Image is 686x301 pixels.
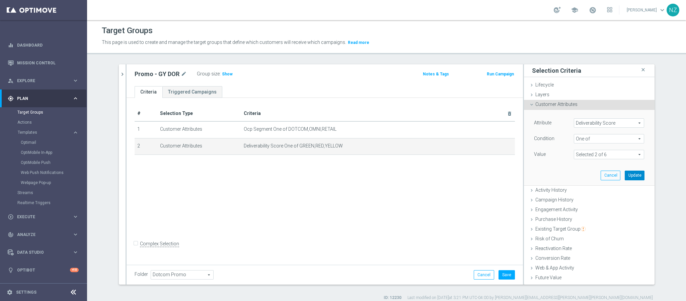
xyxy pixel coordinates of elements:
div: Actions [17,117,86,127]
a: Optibot [17,261,70,279]
label: Group size [197,71,220,77]
div: Optimail [21,137,86,147]
lable: Attribute [534,120,551,125]
i: settings [7,289,13,295]
span: Value Segments [535,285,569,290]
span: Criteria [244,111,261,116]
i: keyboard_arrow_right [72,214,79,220]
div: gps_fixed Plan keyboard_arrow_right [7,96,79,101]
span: Web & App Activity [535,265,574,270]
button: lightbulb Optibot +10 [7,267,79,273]
div: Data Studio [8,249,72,255]
span: Explore [17,79,72,83]
span: Ocp Segment One of DOTCOM,OMNI,RETAIL [244,126,336,132]
a: Webpage Pop-up [21,180,70,185]
i: keyboard_arrow_right [72,129,79,136]
a: Dashboard [17,36,79,54]
button: person_search Explore keyboard_arrow_right [7,78,79,83]
a: OptiMobile Push [21,160,70,165]
button: track_changes Analyze keyboard_arrow_right [7,232,79,237]
span: Engagement Activity [535,207,578,212]
td: Customer Attributes [157,138,241,155]
i: person_search [8,78,14,84]
div: Webpage Pop-up [21,178,86,188]
span: Templates [18,130,66,134]
i: equalizer [8,42,14,48]
div: Mission Control [8,54,79,72]
i: play_circle_outline [8,214,14,220]
div: Dashboard [8,36,79,54]
button: Notes & Tags [422,70,450,78]
i: close [640,65,646,74]
h1: Target Groups [102,26,153,36]
a: Target Groups [17,110,70,115]
button: Read more [347,39,370,46]
span: This page is used to create and manage the target groups that define which customers will receive... [102,40,346,45]
th: # [135,106,157,121]
div: Analyze [8,232,72,238]
div: Target Groups [17,107,86,117]
a: Realtime Triggers [17,200,70,205]
button: Data Studio keyboard_arrow_right [7,250,79,255]
a: OptiMobile In-App [21,150,70,155]
div: OptiMobile Push [21,158,86,168]
button: Mission Control [7,60,79,66]
span: Layers [535,92,549,97]
span: Execute [17,215,72,219]
i: mode_edit [181,70,187,78]
span: Campaign History [535,197,574,202]
label: Last modified on [DATE] at 3:21 PM UTC-04:00 by [PERSON_NAME][EMAIL_ADDRESS][PERSON_NAME][PERSON_... [407,295,653,301]
span: Analyze [17,233,72,237]
div: Plan [8,96,72,102]
span: Show [222,72,233,76]
i: track_changes [8,232,14,238]
div: NZ [667,4,679,16]
h3: Selection Criteria [532,67,581,74]
div: Realtime Triggers [17,198,86,208]
div: Templates [18,130,72,134]
button: play_circle_outline Execute keyboard_arrow_right [7,214,79,220]
div: Execute [8,214,72,220]
a: Actions [17,120,70,125]
a: Settings [16,290,36,294]
h2: Promo - GY DOR [135,70,179,78]
span: Activity History [535,187,567,193]
span: school [571,6,578,14]
span: GREEN YELLOW [574,150,644,159]
button: Run Campaign [486,70,515,78]
div: +10 [70,268,79,272]
span: Plan [17,97,72,101]
a: Criteria [135,86,162,98]
button: Cancel [474,270,494,280]
button: equalizer Dashboard [7,43,79,48]
div: Streams [17,188,86,198]
span: Reactivation Rate [535,246,572,251]
button: chevron_right [119,64,126,84]
i: keyboard_arrow_right [72,249,79,255]
span: Customer Attributes [535,102,578,107]
a: Mission Control [17,54,79,72]
span: keyboard_arrow_down [659,6,666,14]
span: Conversion Rate [535,255,570,261]
a: Web Push Notifications [21,170,70,175]
th: Selection Type [157,106,241,121]
label: Complex Selection [140,241,179,247]
button: Update [625,171,644,180]
div: Templates keyboard_arrow_right [17,130,79,135]
lable: Condition [534,136,554,141]
span: Purchase History [535,217,572,222]
a: Triggered Campaigns [162,86,222,98]
td: 2 [135,138,157,155]
td: 1 [135,121,157,138]
div: Templates [17,127,86,188]
div: Optibot [8,261,79,279]
i: lightbulb [8,267,14,273]
div: Explore [8,78,72,84]
span: Data Studio [17,250,72,254]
